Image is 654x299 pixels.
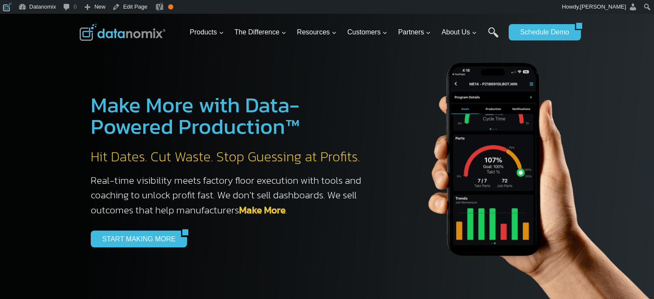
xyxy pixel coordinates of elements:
[234,27,286,38] span: The Difference
[91,173,370,218] h3: Real-time visibility meets factory floor execution with tools and coaching to unlock profit fast....
[91,148,370,166] h2: Hit Dates. Cut Waste. Stop Guessing at Profits.
[91,94,370,137] h1: Make More with Data-Powered Production™
[80,24,166,41] img: Datanomix
[190,27,224,38] span: Products
[168,4,173,9] div: OK
[488,27,499,46] a: Search
[509,24,575,40] a: Schedule Demo
[580,3,626,10] span: [PERSON_NAME]
[91,231,181,247] a: START MAKING MORE
[297,27,337,38] span: Resources
[347,27,387,38] span: Customers
[442,27,477,38] span: About Us
[186,18,504,46] nav: Primary Navigation
[398,27,431,38] span: Partners
[239,203,286,217] a: Make More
